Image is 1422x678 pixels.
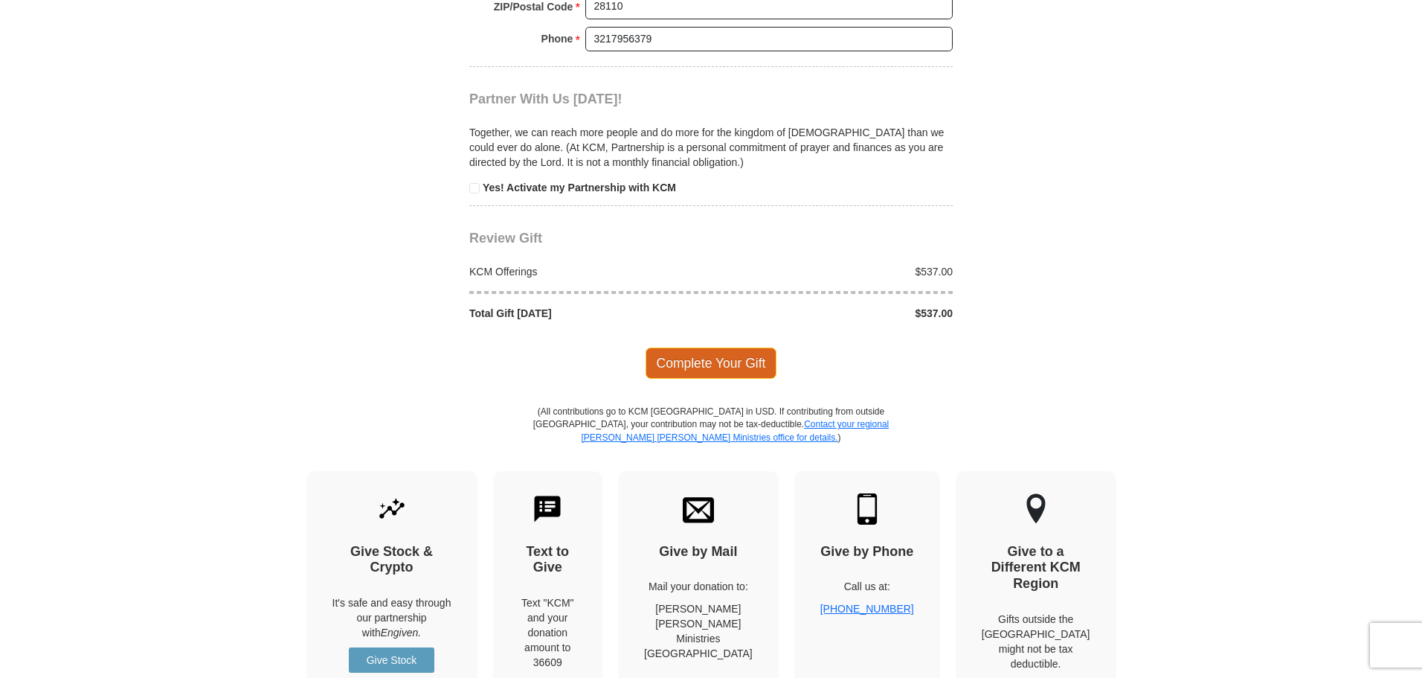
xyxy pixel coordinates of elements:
h4: Give by Mail [644,544,753,560]
p: Mail your donation to: [644,579,753,594]
h4: Give Stock & Crypto [332,544,451,576]
h4: Give by Phone [820,544,914,560]
a: [PHONE_NUMBER] [820,603,914,615]
p: Call us at: [820,579,914,594]
img: other-region [1026,493,1046,525]
img: give-by-stock.svg [376,493,408,525]
p: Gifts outside the [GEOGRAPHIC_DATA] might not be tax deductible. [982,612,1090,671]
p: It's safe and easy through our partnership with [332,595,451,640]
div: Total Gift [DATE] [462,306,712,321]
img: mobile.svg [852,493,883,525]
span: Partner With Us [DATE]! [469,92,622,106]
p: [PERSON_NAME] [PERSON_NAME] Ministries [GEOGRAPHIC_DATA] [644,601,753,661]
strong: Phone [541,28,573,49]
h4: Give to a Different KCM Region [982,544,1090,592]
div: $537.00 [711,264,961,279]
img: text-to-give.svg [532,493,563,525]
span: Complete Your Gift [646,348,777,379]
i: Engiven. [381,627,421,639]
div: Text "KCM" and your donation amount to 36609 [519,595,577,670]
a: Contact your regional [PERSON_NAME] [PERSON_NAME] Ministries office for details. [581,419,889,442]
h4: Text to Give [519,544,577,576]
div: $537.00 [711,306,961,321]
p: Together, we can reach more people and do more for the kingdom of [DEMOGRAPHIC_DATA] than we coul... [469,125,953,170]
span: Review Gift [469,231,542,246]
img: envelope.svg [683,493,714,525]
p: (All contributions go to KCM [GEOGRAPHIC_DATA] in USD. If contributing from outside [GEOGRAPHIC_D... [533,406,889,470]
a: Give Stock [349,647,434,673]
strong: Yes! Activate my Partnership with KCM [483,182,676,194]
div: KCM Offerings [462,264,712,279]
